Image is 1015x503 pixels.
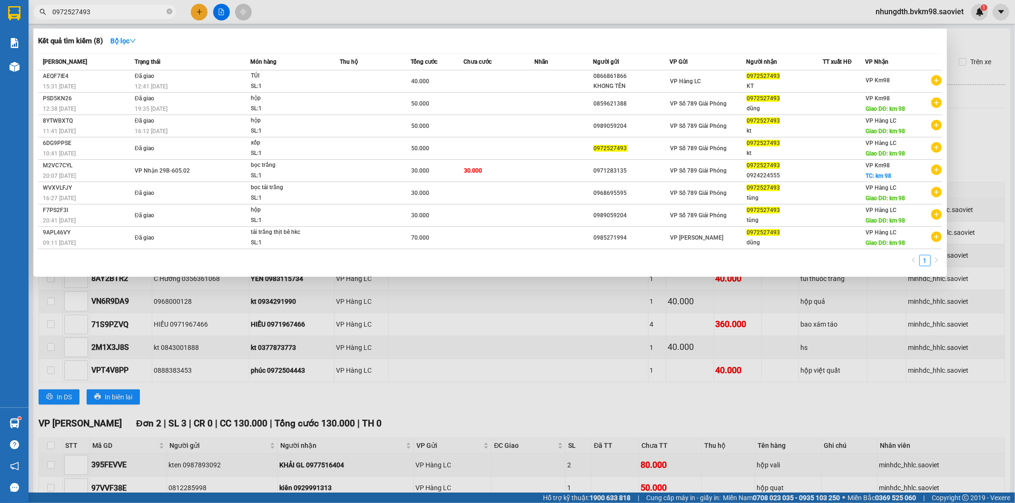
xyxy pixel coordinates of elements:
div: 0859621388 [594,99,670,109]
button: Bộ lọcdown [103,33,144,48]
span: plus-circle [931,209,942,220]
li: 1 [919,255,931,266]
div: PSD5KN26 [43,94,132,104]
span: 30.000 [411,212,429,219]
span: 10:41 [DATE] [43,150,76,157]
span: 0972527493 [747,229,780,236]
span: 0972527493 [747,95,780,102]
span: VP Hàng LC [670,78,701,85]
span: Người gửi [593,58,620,65]
span: plus-circle [931,187,942,197]
span: VP Hàng LC [866,229,897,236]
div: 0968695595 [594,188,670,198]
div: TÚI [251,71,322,81]
span: 50.000 [411,145,429,152]
span: 09:11 [DATE] [43,240,76,246]
span: 70.000 [411,234,429,241]
span: close-circle [167,8,172,17]
div: SL: 1 [251,171,322,181]
button: left [908,255,919,266]
span: search [39,9,46,15]
span: 12:38 [DATE] [43,106,76,112]
span: plus-circle [931,120,942,130]
div: KT [747,81,822,91]
div: xốp [251,138,322,148]
div: KHONG TÊN [594,81,670,91]
span: Đã giao [135,145,154,152]
div: M2VC7CYL [43,161,132,171]
img: warehouse-icon [10,62,20,72]
div: bọc trắng [251,160,322,171]
div: bọc tải trắng [251,183,322,193]
span: Món hàng [250,58,276,65]
span: Đã giao [135,95,154,102]
div: tùng [747,215,822,225]
span: Đã giao [135,234,154,241]
div: tùng [747,193,822,203]
div: 6DG9PPSE [43,138,132,148]
span: VP Km98 [866,95,890,102]
span: 40.000 [411,78,429,85]
span: 19:35 [DATE] [135,106,168,112]
span: 50.000 [411,100,429,107]
span: down [129,38,136,44]
span: Đã giao [135,190,154,196]
div: kt [747,126,822,136]
span: VP Số 789 Giải Phóng [670,212,727,219]
span: VP Số 789 Giải Phóng [670,190,727,196]
div: 0866861866 [594,71,670,81]
span: message [10,483,19,492]
div: SL: 1 [251,126,322,136]
div: dũng [747,104,822,114]
div: tải trắng thịt bê hkc [251,227,322,238]
span: 20:41 [DATE] [43,217,76,224]
sup: 1 [18,417,21,420]
span: Trạng thái [135,58,160,65]
span: TT xuất HĐ [823,58,852,65]
input: Tìm tên, số ĐT hoặc mã đơn [52,7,165,17]
div: hộp [251,116,322,126]
span: VP Km98 [866,162,890,169]
span: 30.000 [464,167,482,174]
li: Next Page [931,255,942,266]
div: 0924224555 [747,171,822,181]
span: notification [10,462,19,471]
div: SL: 1 [251,193,322,203]
span: 30.000 [411,167,429,174]
span: Giao DĐ: km 98 [866,195,906,202]
div: SL: 1 [251,148,322,159]
div: F7PS2F3I [43,205,132,215]
span: VP Số 789 Giải Phóng [670,100,727,107]
span: question-circle [10,440,19,449]
span: Giao DĐ: km 98 [866,106,906,112]
span: Thu hộ [340,58,358,65]
span: VP [PERSON_NAME] [670,234,724,241]
span: Giao DĐ: km 98 [866,128,906,135]
span: plus-circle [931,97,942,108]
img: logo-vxr [8,6,20,20]
span: VP Số 789 Giải Phóng [670,145,727,152]
span: VP Hàng LC [866,117,897,124]
span: VP Gửi [670,58,688,65]
span: VP Hàng LC [866,207,897,213]
div: hộp [251,205,322,215]
span: close-circle [167,9,172,14]
span: plus-circle [931,164,942,175]
span: VP Nhận 29B-605.02 [135,167,190,174]
div: AEQF7IE4 [43,71,132,81]
span: 0972527493 [747,207,780,213]
span: VP Nhận [866,58,889,65]
h3: Kết quả tìm kiếm ( 8 ) [38,36,103,46]
div: kt [747,148,822,158]
div: hộp [251,93,322,104]
button: right [931,255,942,266]
span: Chưa cước [463,58,492,65]
span: 0972527493 [594,145,627,152]
span: 16:27 [DATE] [43,195,76,202]
span: VP Số 789 Giải Phóng [670,167,727,174]
div: dũng [747,238,822,248]
span: Giao DĐ: km 98 [866,217,906,224]
span: VP Km98 [866,77,890,84]
div: SL: 1 [251,81,322,92]
li: Previous Page [908,255,919,266]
